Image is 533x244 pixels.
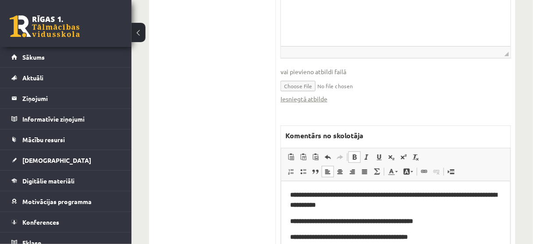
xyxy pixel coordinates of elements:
[11,88,121,108] a: Ziņojumi
[11,212,121,232] a: Konferences
[361,151,373,163] a: Slīpraksts (vadīšanas taustiņš+I)
[22,88,121,108] legend: Ziņojumi
[348,151,361,163] a: Treknraksts (vadīšanas taustiņš+B)
[309,151,322,163] a: Ievietot no Worda
[401,166,416,177] a: Fona krāsa
[285,151,297,163] a: Ielīmēt (vadīšanas taustiņš+V)
[285,166,297,177] a: Ievietot/noņemt numurētu sarakstu
[22,156,91,164] span: [DEMOGRAPHIC_DATA]
[11,129,121,150] a: Mācību resursi
[11,150,121,170] a: [DEMOGRAPHIC_DATA]
[297,151,309,163] a: Ievietot kā vienkāršu tekstu (vadīšanas taustiņš+pārslēgšanas taustiņš+V)
[373,151,385,163] a: Pasvītrojums (vadīšanas taustiņš+U)
[22,197,92,205] span: Motivācijas programma
[11,109,121,129] a: Informatīvie ziņojumi
[11,68,121,88] a: Aktuāli
[281,94,327,104] a: Iesniegtā atbilde
[22,177,75,185] span: Digitālie materiāli
[385,166,401,177] a: Teksta krāsa
[11,47,121,67] a: Sākums
[297,166,309,177] a: Ievietot/noņemt sarakstu ar aizzīmēm
[22,74,43,82] span: Aktuāli
[410,151,422,163] a: Noņemt stilus
[10,15,80,37] a: Rīgas 1. Tālmācības vidusskola
[430,166,443,177] a: Atsaistīt
[418,166,430,177] a: Saite (vadīšanas taustiņš+K)
[322,166,334,177] a: Izlīdzināt pa kreisi
[505,52,509,56] span: Mērogot
[334,151,346,163] a: Atkārtot (vadīšanas taustiņš+Y)
[334,166,346,177] a: Centrēti
[359,166,371,177] a: Izlīdzināt malas
[22,136,65,144] span: Mācību resursi
[371,166,383,177] a: Math
[281,126,368,145] label: Komentārs no skolotāja
[22,53,45,61] span: Sākums
[385,151,398,163] a: Apakšraksts
[11,171,121,191] a: Digitālie materiāli
[11,191,121,212] a: Motivācijas programma
[309,166,322,177] a: Bloka citāts
[398,151,410,163] a: Augšraksts
[281,67,511,76] span: vai pievieno atbildi failā
[322,151,334,163] a: Atcelt (vadīšanas taustiņš+Z)
[22,109,121,129] legend: Informatīvie ziņojumi
[22,218,59,226] span: Konferences
[445,166,457,177] a: Ievietot lapas pārtraukumu drukai
[346,166,359,177] a: Izlīdzināt pa labi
